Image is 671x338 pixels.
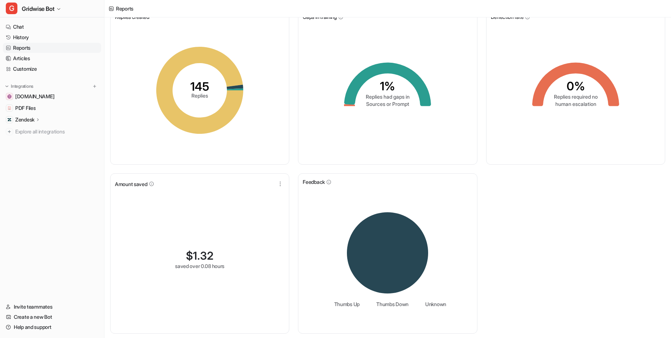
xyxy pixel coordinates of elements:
[555,101,596,107] tspan: human escalation
[3,322,101,332] a: Help and support
[22,4,54,14] span: Gridwise Bot
[3,83,36,90] button: Integrations
[15,104,36,112] span: PDF Files
[115,180,148,188] span: Amount saved
[3,43,101,53] a: Reports
[3,103,101,113] a: PDF FilesPDF Files
[366,94,410,100] tspan: Replies had gaps in
[380,79,395,93] tspan: 1%
[566,79,585,93] tspan: 0%
[7,94,12,99] img: gridwise.io
[15,126,98,137] span: Explore all integrations
[3,22,101,32] a: Chat
[3,127,101,137] a: Explore all integrations
[303,178,325,186] span: Feedback
[554,94,597,100] tspan: Replies required no
[7,106,12,110] img: PDF Files
[3,91,101,102] a: gridwise.io[DOMAIN_NAME]
[3,312,101,322] a: Create a new Bot
[190,79,209,94] tspan: 145
[116,5,133,12] div: Reports
[371,300,409,308] li: Thumbs Down
[191,92,208,99] tspan: Replies
[6,3,17,14] span: G
[193,249,214,262] span: 1.32
[15,116,34,123] p: Zendesk
[3,53,101,63] a: Articles
[6,128,13,135] img: explore all integrations
[3,64,101,74] a: Customize
[329,300,360,308] li: Thumbs Up
[4,84,9,89] img: expand menu
[3,32,101,42] a: History
[15,93,54,100] span: [DOMAIN_NAME]
[175,262,224,270] div: saved over 0.08 hours
[7,118,12,122] img: Zendesk
[186,249,214,262] div: $
[420,300,446,308] li: Unknown
[92,84,97,89] img: menu_add.svg
[3,302,101,312] a: Invite teammates
[11,83,33,89] p: Integrations
[366,101,409,107] tspan: Sources or Prompt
